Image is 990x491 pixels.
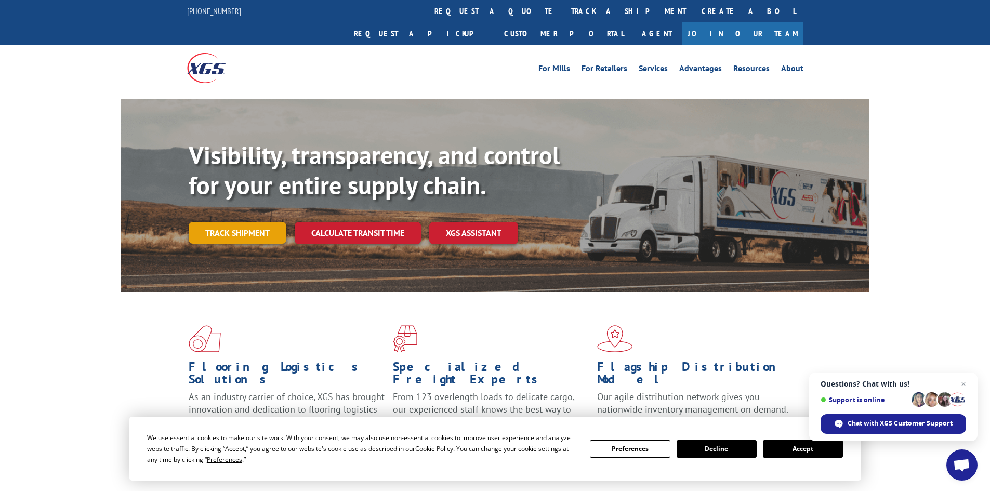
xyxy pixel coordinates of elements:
a: Calculate transit time [295,222,421,244]
img: xgs-icon-focused-on-flooring-red [393,325,417,352]
span: Preferences [207,455,242,464]
span: Close chat [957,378,970,390]
a: Request a pickup [346,22,496,45]
a: Agent [631,22,682,45]
span: Questions? Chat with us! [821,380,966,388]
a: [PHONE_NUMBER] [187,6,241,16]
h1: Flooring Logistics Solutions [189,361,385,391]
a: Services [639,64,668,76]
h1: Specialized Freight Experts [393,361,589,391]
span: As an industry carrier of choice, XGS has brought innovation and dedication to flooring logistics... [189,391,385,428]
a: Join Our Team [682,22,803,45]
b: Visibility, transparency, and control for your entire supply chain. [189,139,560,201]
div: Chat with XGS Customer Support [821,414,966,434]
span: Support is online [821,396,908,404]
a: Track shipment [189,222,286,244]
span: Our agile distribution network gives you nationwide inventory management on demand. [597,391,788,415]
a: XGS ASSISTANT [429,222,518,244]
a: For Retailers [582,64,627,76]
h1: Flagship Distribution Model [597,361,794,391]
span: Chat with XGS Customer Support [848,419,953,428]
a: Advantages [679,64,722,76]
button: Preferences [590,440,670,458]
a: Customer Portal [496,22,631,45]
a: About [781,64,803,76]
button: Decline [677,440,757,458]
div: Open chat [946,449,978,481]
img: xgs-icon-total-supply-chain-intelligence-red [189,325,221,352]
p: From 123 overlength loads to delicate cargo, our experienced staff knows the best way to move you... [393,391,589,437]
div: We use essential cookies to make our site work. With your consent, we may also use non-essential ... [147,432,577,465]
a: For Mills [538,64,570,76]
span: Cookie Policy [415,444,453,453]
a: Resources [733,64,770,76]
button: Accept [763,440,843,458]
img: xgs-icon-flagship-distribution-model-red [597,325,633,352]
div: Cookie Consent Prompt [129,417,861,481]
